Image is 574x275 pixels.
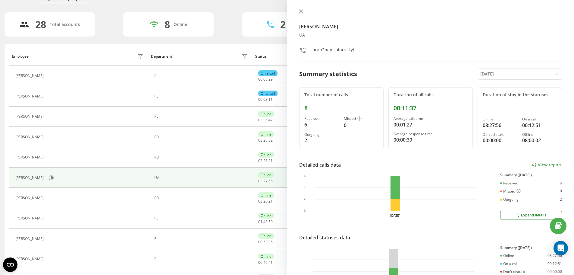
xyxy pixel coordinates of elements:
span: 00 [258,239,262,245]
span: 27 [263,178,268,184]
span: 55 [268,178,273,184]
div: 0 [344,122,378,129]
span: 00 [258,97,262,102]
div: Expand details [516,213,547,218]
div: [PERSON_NAME] [15,135,45,139]
div: : : [258,199,273,203]
div: : : [258,98,273,102]
div: Received [304,117,339,121]
div: Online [174,22,187,27]
div: Open Intercom Messenger [554,241,568,255]
div: [PERSON_NAME] [15,237,45,241]
div: Online [500,254,514,258]
div: : : [258,159,273,163]
div: Online [483,117,517,121]
span: 46 [263,260,268,265]
div: Don't disturb [483,133,517,137]
div: 00:00:00 [483,137,517,144]
div: Duration of all calls [394,92,468,98]
div: 28 [35,19,46,30]
div: PL [154,237,249,241]
div: Online [258,172,274,178]
div: 00:00:39 [394,136,468,143]
div: Offline [522,133,557,137]
text: 4 [304,186,306,189]
div: Online [258,254,274,259]
div: Total number of calls [304,92,378,98]
div: 08:00:02 [522,137,557,144]
div: RO [154,196,249,200]
span: 29 [268,77,273,82]
div: Average talk time [394,117,468,121]
div: Detailed calls data [299,161,341,168]
div: Outgoing [304,133,339,137]
div: 00:12:51 [522,122,557,129]
span: 41 [268,260,273,265]
div: 03:27:56 [483,122,517,129]
span: 00 [258,77,262,82]
span: 21 [268,199,273,204]
div: Missed [500,189,521,194]
span: 03 [258,199,262,204]
div: [PERSON_NAME] [15,196,45,200]
span: 00 [258,260,262,265]
div: Don't disturb [500,270,525,274]
div: Online [258,192,274,198]
div: 6 [560,181,562,185]
span: 03 [258,158,262,163]
div: 2 [280,19,286,30]
div: PL [154,114,249,119]
div: UA [154,176,249,180]
div: Online [258,213,274,219]
span: 26 [263,199,268,204]
div: Summary ([DATE]) [500,246,562,250]
span: 47 [268,117,273,123]
div: [PERSON_NAME] [15,74,45,78]
div: RO [154,135,249,139]
div: Employee [12,54,29,59]
div: Online [258,233,274,239]
span: 28 [263,138,268,143]
div: 00:12:51 [547,262,562,266]
div: PL [154,257,249,261]
span: 53 [263,239,268,245]
div: Summary ([DATE]) [500,173,562,177]
div: 2 [560,197,562,202]
div: Outgoing [500,197,519,202]
div: PL [154,216,249,220]
div: 8 [165,19,170,30]
div: : : [258,77,273,82]
span: 32 [268,138,273,143]
text: 2 [304,197,306,201]
div: Summary statistics [299,69,357,78]
span: 01 [258,219,262,224]
div: Status [255,54,267,59]
text: [DATE] [390,214,400,217]
div: born2bepl_binovskyi [312,47,354,56]
a: View report [532,162,562,168]
div: [PERSON_NAME] [15,216,45,220]
div: On a call [258,70,278,76]
div: PL [154,94,249,98]
span: 05 [268,239,273,245]
div: PL [154,74,249,78]
span: 43 [263,219,268,224]
span: 03 [263,97,268,102]
div: Department [151,54,172,59]
span: 05 [263,77,268,82]
div: Online [258,152,274,158]
div: [PERSON_NAME] [15,114,45,119]
div: : : [258,261,273,265]
span: 11 [268,97,273,102]
div: 03:27:56 [547,254,562,258]
div: 00:11:37 [394,104,468,112]
div: 6 [304,121,339,128]
span: 28 [263,158,268,163]
span: 31 [268,158,273,163]
text: 0 [304,209,306,213]
div: : : [258,240,273,244]
span: 59 [268,219,273,224]
div: : : [258,138,273,142]
div: Average response time [394,132,468,136]
div: 0 [560,189,562,194]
